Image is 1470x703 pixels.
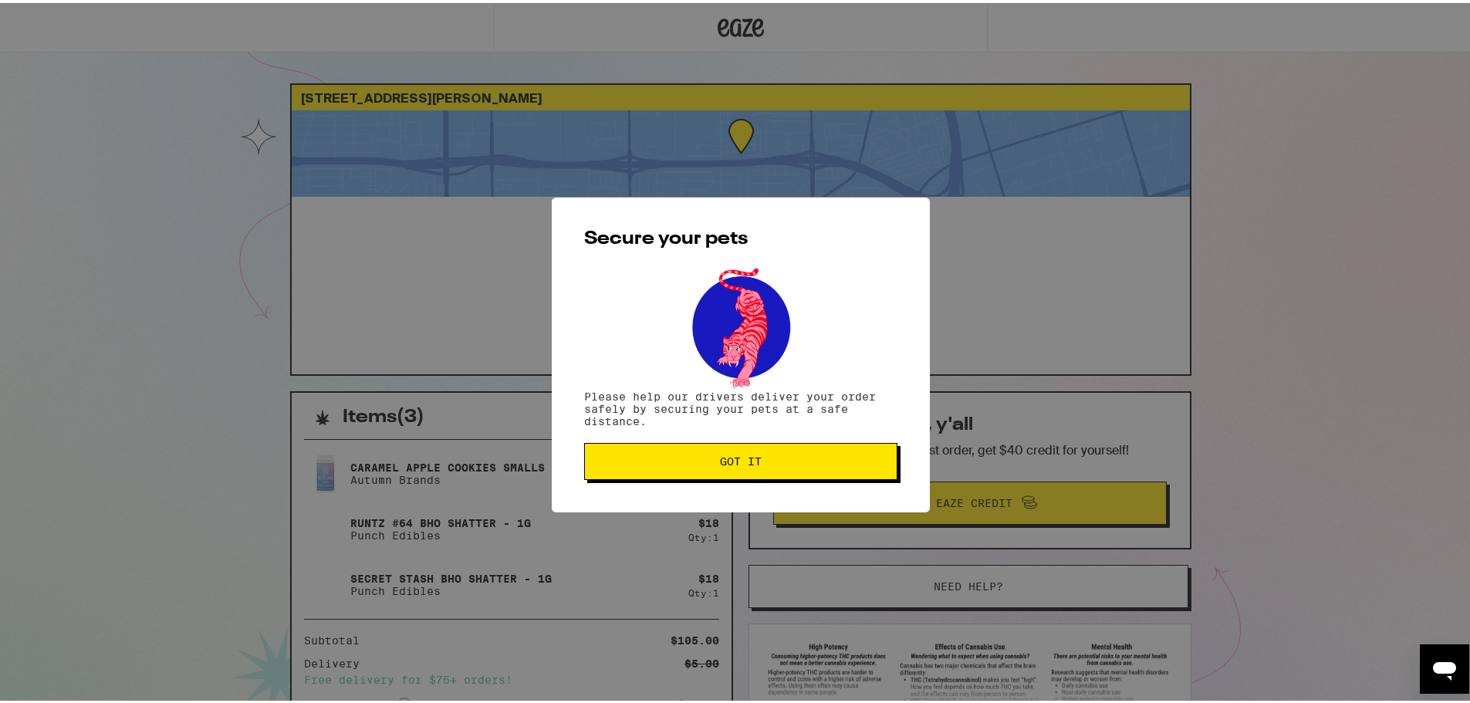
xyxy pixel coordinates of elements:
[584,227,897,245] h2: Secure your pets
[720,453,762,464] span: Got it
[584,387,897,424] p: Please help our drivers deliver your order safely by securing your pets at a safe distance.
[584,440,897,477] button: Got it
[678,261,804,387] img: pets
[1420,641,1469,691] iframe: Button to launch messaging window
